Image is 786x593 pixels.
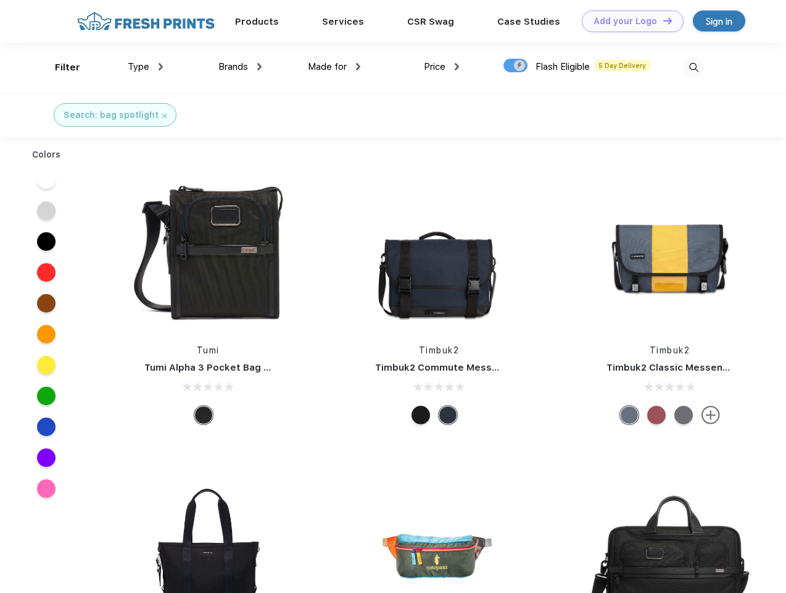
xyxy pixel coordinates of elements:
img: more.svg [701,406,720,424]
div: Eco Army Pop [674,406,693,424]
img: func=resize&h=266 [588,167,752,332]
img: dropdown.png [356,63,360,70]
div: Black [194,406,213,424]
img: dropdown.png [455,63,459,70]
a: Timbuk2 [650,345,690,355]
span: 5 Day Delivery [595,60,650,71]
a: Timbuk2 Commute Messenger Bag [375,362,540,373]
img: func=resize&h=266 [126,167,290,332]
a: Timbuk2 [419,345,460,355]
div: Filter [55,61,80,75]
span: Made for [308,61,347,72]
a: Tumi Alpha 3 Pocket Bag Small [144,362,289,373]
span: Flash Eligible [536,61,590,72]
a: Tumi [197,345,220,355]
img: dropdown.png [257,63,262,70]
img: dropdown.png [159,63,163,70]
img: desktop_search.svg [684,57,704,78]
div: Add your Logo [594,16,657,27]
span: Brands [218,61,248,72]
a: Products [235,16,279,27]
img: fo%20logo%202.webp [73,11,218,32]
img: DT [663,17,672,24]
div: Eco Collegiate Red [647,406,666,424]
span: Type [128,61,149,72]
div: Eco Nautical [439,406,457,424]
a: Sign in [693,11,745,32]
div: Eco Black [412,406,430,424]
a: Timbuk2 Classic Messenger Bag [606,362,759,373]
span: Price [424,61,445,72]
div: Eco Lightbeam [620,406,639,424]
img: filter_cancel.svg [162,114,167,118]
div: Search: bag spotlight [64,109,159,122]
img: func=resize&h=266 [357,167,521,332]
div: Colors [23,148,70,161]
div: Sign in [706,14,732,28]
